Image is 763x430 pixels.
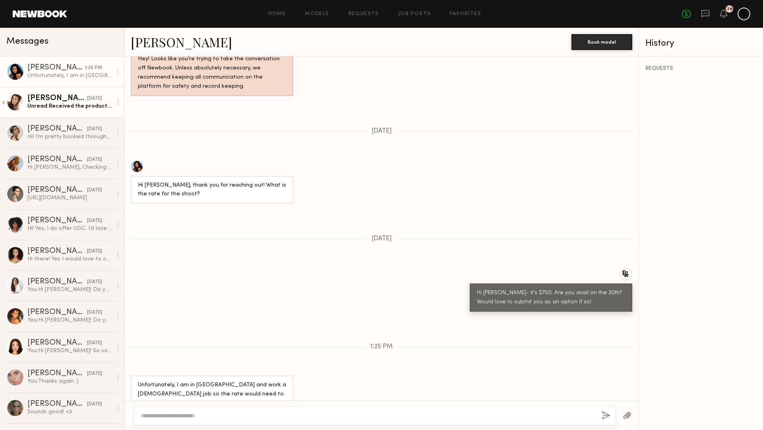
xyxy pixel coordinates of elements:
div: [PERSON_NAME] [27,94,87,102]
div: 1:25 PM [85,64,102,72]
div: [DATE] [87,370,102,378]
div: Hi! Yes, I do offer UGC. I’d love to hear more about what you’re looking for. [27,225,112,232]
div: Hey! Looks like you’re trying to take the conversation off Newbook. Unless absolutely necessary, ... [138,55,286,91]
div: Hi! I’m pretty booked throughout September except for the 22nd-25th! [27,133,112,141]
div: Hi [PERSON_NAME], thank you for reaching out! What is the rate for the shoot? [138,181,286,199]
div: 79 [727,7,732,12]
a: Favorites [450,12,481,17]
span: 1:25 PM [370,343,393,350]
div: [PERSON_NAME] [27,217,87,225]
div: [PERSON_NAME] [27,186,87,194]
a: Book model [571,38,632,45]
div: [PERSON_NAME] [27,278,87,286]
div: Unfortunately, I am in [GEOGRAPHIC_DATA] and work a [DEMOGRAPHIC_DATA] job so the rate would need... [27,72,112,79]
div: [DATE] [87,339,102,347]
button: Book model [571,34,632,50]
span: [DATE] [372,235,392,242]
div: [DATE] [87,125,102,133]
div: [PERSON_NAME] [27,339,87,347]
div: [DATE] [87,278,102,286]
div: [PERSON_NAME] [27,64,85,72]
div: You: Hi [PERSON_NAME]! Do you offer any type of UGC? [27,286,112,293]
div: [PERSON_NAME] [27,400,87,408]
span: [DATE] [372,128,392,135]
div: [DATE] [87,95,102,102]
div: [PERSON_NAME] [27,247,87,255]
div: [PERSON_NAME] [27,156,87,164]
div: [DATE] [87,401,102,408]
a: Requests [349,12,379,17]
div: Hi [PERSON_NAME]- it's $750. Are you avail on the 30th? Would love to submit you as an option if so! [477,289,625,307]
div: Unread: Received the product and ready to go with this. Just wanted to confirm that the order lis... [27,102,112,110]
div: [URL][DOMAIN_NAME] [27,194,112,202]
div: [DATE] [87,248,102,255]
div: You: Thanks again :) [27,378,112,385]
div: [PERSON_NAME] [27,309,87,316]
div: [DATE] [87,217,102,225]
div: [PERSON_NAME] [27,370,87,378]
div: [PERSON_NAME] [27,125,87,133]
a: Job Posts [398,12,431,17]
div: History [645,39,757,48]
div: You: Hi [PERSON_NAME]! So sorry to do this! I spoke with the brand and I hadn't realized that for... [27,347,112,355]
div: REQUESTS [645,66,757,71]
div: You: Hi [PERSON_NAME]! Do you offer any type of UGC? [27,316,112,324]
div: [DATE] [87,156,102,164]
a: Home [268,12,286,17]
div: [DATE] [87,187,102,194]
span: Messages [6,37,48,46]
a: [PERSON_NAME] [131,33,232,50]
div: Hi there! Yes I would love to offer UGC. I don’t have much experience but I’m willing : ) [27,255,112,263]
div: Hi [PERSON_NAME], Checking in see you have more content I can help you with. Thank you Rose [27,164,112,171]
div: Sounds good! <3 [27,408,112,416]
div: [DATE] [87,309,102,316]
a: Models [305,12,329,17]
